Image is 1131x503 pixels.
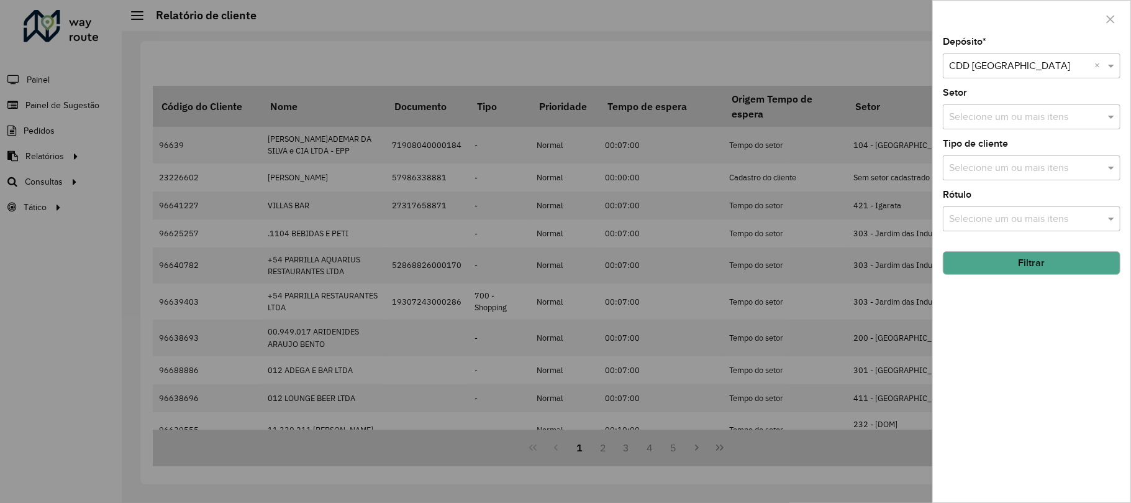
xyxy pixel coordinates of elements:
[943,34,986,49] label: Depósito
[943,187,971,202] label: Rótulo
[943,85,967,100] label: Setor
[943,251,1120,275] button: Filtrar
[943,136,1008,151] label: Tipo de cliente
[1094,58,1105,73] span: Clear all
